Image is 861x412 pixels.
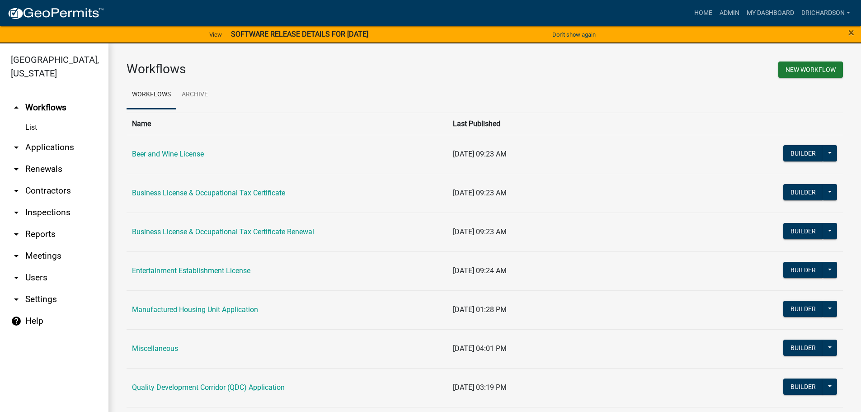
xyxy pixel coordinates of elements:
button: Builder [783,379,823,395]
a: Entertainment Establishment License [132,266,250,275]
span: × [848,26,854,39]
span: [DATE] 03:19 PM [453,383,507,392]
button: Builder [783,223,823,239]
th: Last Published [447,113,734,135]
button: Close [848,27,854,38]
button: Builder [783,340,823,356]
a: Manufactured Housing Unit Application [132,305,258,314]
i: arrow_drop_down [11,142,22,153]
th: Name [127,113,447,135]
a: Beer and Wine License [132,150,204,158]
span: [DATE] 09:23 AM [453,189,507,197]
a: Quality Development Corridor (QDC) Application [132,383,285,392]
i: arrow_drop_down [11,207,22,218]
button: Builder [783,184,823,200]
a: Home [691,5,716,22]
i: arrow_drop_up [11,102,22,113]
span: [DATE] 09:24 AM [453,266,507,275]
a: Business License & Occupational Tax Certificate Renewal [132,227,314,236]
h3: Workflows [127,62,478,77]
button: Builder [783,145,823,161]
i: arrow_drop_down [11,164,22,175]
i: arrow_drop_down [11,272,22,283]
a: My Dashboard [743,5,798,22]
span: [DATE] 01:28 PM [453,305,507,314]
i: arrow_drop_down [11,185,22,196]
i: arrow_drop_down [11,251,22,261]
strong: SOFTWARE RELEASE DETAILS FOR [DATE] [231,30,368,38]
a: Admin [716,5,743,22]
a: Workflows [127,81,176,109]
a: drichardson [798,5,854,22]
button: New Workflow [778,62,843,78]
button: Don't show again [549,27,599,42]
i: help [11,316,22,327]
span: [DATE] 04:01 PM [453,344,507,353]
button: Builder [783,262,823,278]
a: View [206,27,226,42]
a: Business License & Occupational Tax Certificate [132,189,285,197]
a: Miscellaneous [132,344,178,353]
i: arrow_drop_down [11,229,22,240]
i: arrow_drop_down [11,294,22,305]
button: Builder [783,301,823,317]
a: Archive [176,81,213,109]
span: [DATE] 09:23 AM [453,227,507,236]
span: [DATE] 09:23 AM [453,150,507,158]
